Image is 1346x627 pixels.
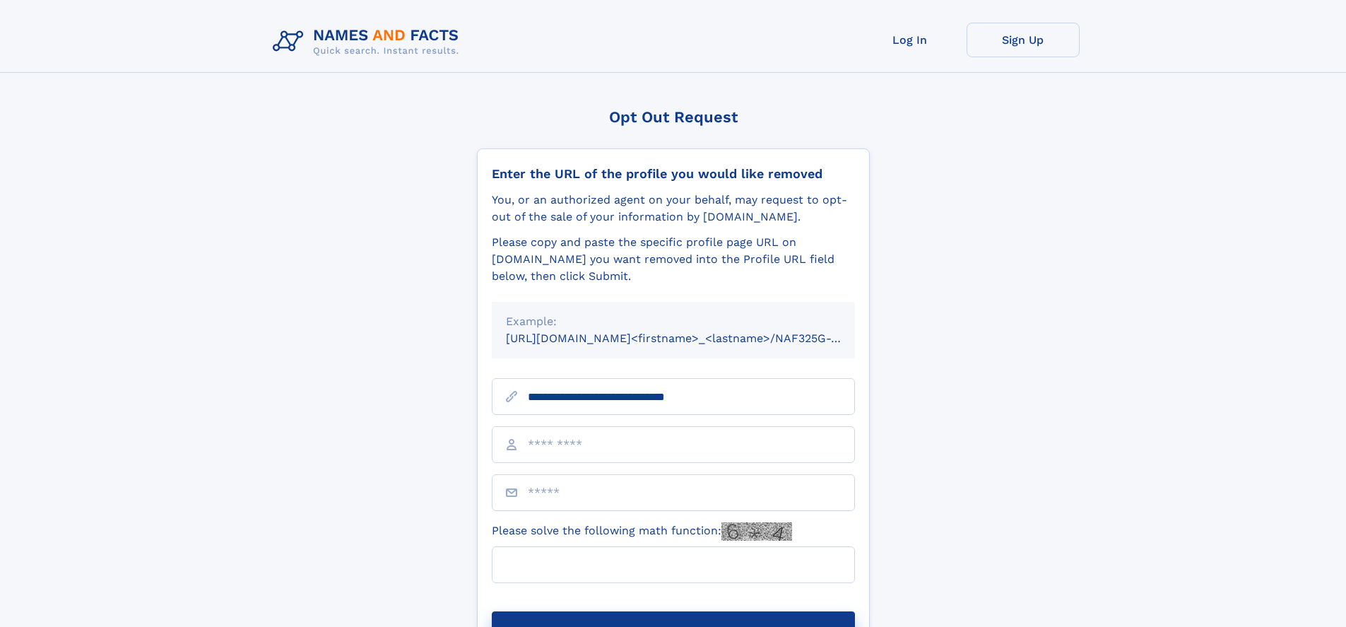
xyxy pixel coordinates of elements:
a: Log In [854,23,967,57]
div: Please copy and paste the specific profile page URL on [DOMAIN_NAME] you want removed into the Pr... [492,234,855,285]
small: [URL][DOMAIN_NAME]<firstname>_<lastname>/NAF325G-xxxxxxxx [506,332,882,345]
div: You, or an authorized agent on your behalf, may request to opt-out of the sale of your informatio... [492,192,855,225]
div: Enter the URL of the profile you would like removed [492,166,855,182]
label: Please solve the following math function: [492,522,792,541]
div: Opt Out Request [477,108,870,126]
img: Logo Names and Facts [267,23,471,61]
a: Sign Up [967,23,1080,57]
div: Example: [506,313,841,330]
